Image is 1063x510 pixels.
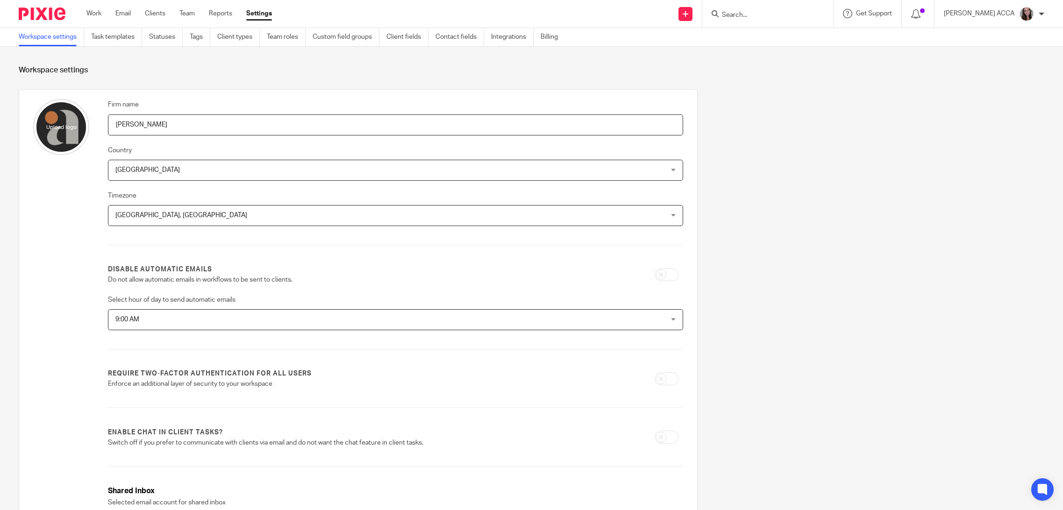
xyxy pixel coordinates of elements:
img: Nicole%202023.jpg [1019,7,1034,21]
input: Search [721,11,805,20]
a: Integrations [491,28,534,46]
label: Timezone [108,191,136,200]
span: [GEOGRAPHIC_DATA], [GEOGRAPHIC_DATA] [115,212,247,219]
span: [GEOGRAPHIC_DATA] [115,167,180,173]
a: Team roles [267,28,306,46]
label: Selected email account for shared inbox [108,498,226,507]
label: Country [108,146,132,155]
a: Settings [246,9,272,18]
label: Require two-factor authentication for all users [108,369,312,378]
a: Email [115,9,131,18]
p: Do not allow automatic emails in workflows to be sent to clients. [108,275,486,284]
a: Clients [145,9,165,18]
label: Firm name [108,100,139,109]
input: Name of your firm [108,114,683,135]
label: Disable automatic emails [108,265,212,274]
a: Contact fields [435,28,484,46]
h3: Shared Inbox [108,486,683,496]
img: Pixie [19,7,65,20]
p: Switch off if you prefer to communicate with clients via email and do not want the chat feature i... [108,438,486,447]
a: Custom field groups [313,28,379,46]
a: Tags [190,28,210,46]
a: Client fields [386,28,428,46]
h1: Workspace settings [19,65,1044,75]
p: [PERSON_NAME] ACCA [944,9,1014,18]
a: Workspace settings [19,28,84,46]
p: Enforce an additional layer of security to your workspace [108,379,486,389]
a: Team [179,9,195,18]
a: Client types [217,28,260,46]
label: Enable chat in client tasks? [108,428,223,437]
span: 9:00 AM [115,316,139,323]
a: Task templates [91,28,142,46]
a: Reports [209,9,232,18]
span: Get Support [856,10,892,17]
a: Billing [541,28,565,46]
label: Select hour of day to send automatic emails [108,295,235,305]
a: Work [86,9,101,18]
a: Statuses [149,28,183,46]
